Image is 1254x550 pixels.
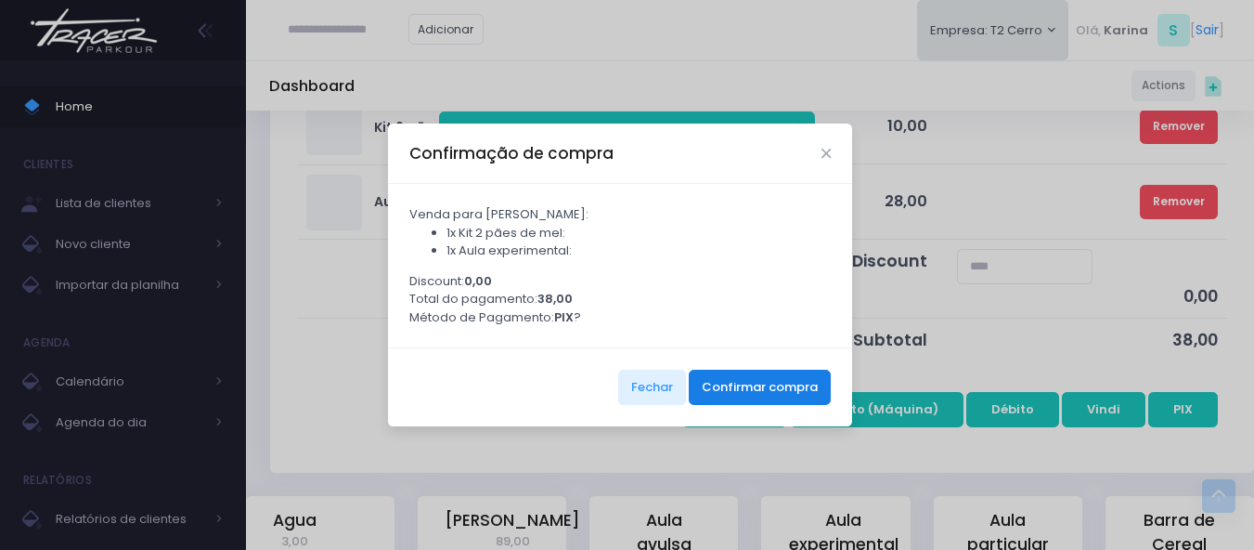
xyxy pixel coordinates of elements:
[464,272,492,290] strong: 0,00
[409,142,614,165] h5: Confirmação de compra
[388,184,852,347] div: Venda para [PERSON_NAME]: Discount: Total do pagamento: Método de Pagamento: ?
[446,224,832,242] li: 1x Kit 2 pães de mel:
[554,308,574,326] strong: PIX
[689,370,831,405] button: Confirmar compra
[446,242,832,260] li: 1x Aula experimental:
[618,370,686,405] button: Fechar
[537,290,573,308] strong: 38,00
[821,149,831,158] button: Close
